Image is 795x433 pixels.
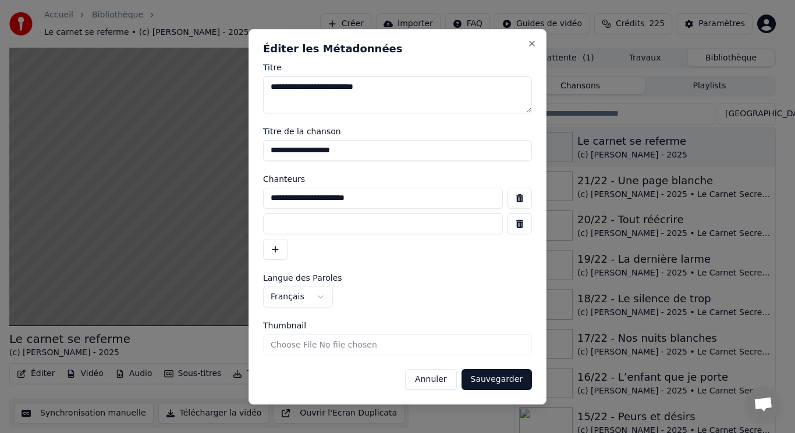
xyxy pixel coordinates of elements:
[405,369,456,390] button: Annuler
[263,127,532,135] label: Titre de la chanson
[263,321,306,330] span: Thumbnail
[462,369,532,390] button: Sauvegarder
[263,63,532,71] label: Titre
[263,175,532,183] label: Chanteurs
[263,44,532,54] h2: Éditer les Métadonnées
[263,274,342,282] span: Langue des Paroles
